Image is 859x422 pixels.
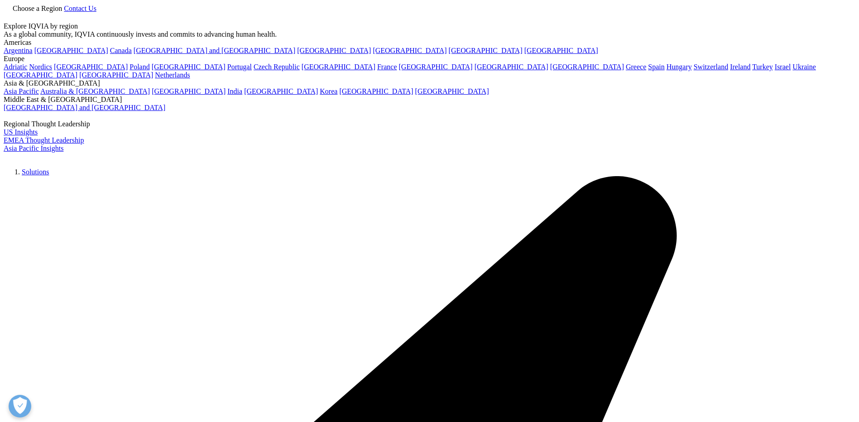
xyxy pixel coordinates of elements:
[4,47,33,54] a: Argentina
[399,63,473,71] a: [GEOGRAPHIC_DATA]
[4,22,855,30] div: Explore IQVIA by region
[302,63,375,71] a: [GEOGRAPHIC_DATA]
[9,395,31,417] button: Open Preferences
[4,63,27,71] a: Adriatic
[155,71,190,79] a: Netherlands
[4,30,855,38] div: As a global community, IQVIA continuously invests and commits to advancing human health.
[4,96,855,104] div: Middle East & [GEOGRAPHIC_DATA]
[415,87,489,95] a: [GEOGRAPHIC_DATA]
[130,63,149,71] a: Poland
[54,63,128,71] a: [GEOGRAPHIC_DATA]
[449,47,523,54] a: [GEOGRAPHIC_DATA]
[694,63,728,71] a: Switzerland
[4,71,77,79] a: [GEOGRAPHIC_DATA]
[4,87,39,95] a: Asia Pacific
[134,47,295,54] a: [GEOGRAPHIC_DATA] and [GEOGRAPHIC_DATA]
[730,63,750,71] a: Ireland
[64,5,96,12] a: Contact Us
[339,87,413,95] a: [GEOGRAPHIC_DATA]
[4,144,63,152] a: Asia Pacific Insights
[227,63,252,71] a: Portugal
[752,63,773,71] a: Turkey
[373,47,446,54] a: [GEOGRAPHIC_DATA]
[22,168,49,176] a: Solutions
[4,104,165,111] a: [GEOGRAPHIC_DATA] and [GEOGRAPHIC_DATA]
[4,128,38,136] a: US Insights
[297,47,371,54] a: [GEOGRAPHIC_DATA]
[227,87,242,95] a: India
[152,63,226,71] a: [GEOGRAPHIC_DATA]
[110,47,132,54] a: Canada
[4,136,84,144] a: EMEA Thought Leadership
[152,87,226,95] a: [GEOGRAPHIC_DATA]
[626,63,646,71] a: Greece
[792,63,816,71] a: Ukraine
[34,47,108,54] a: [GEOGRAPHIC_DATA]
[29,63,52,71] a: Nordics
[475,63,548,71] a: [GEOGRAPHIC_DATA]
[377,63,397,71] a: France
[40,87,150,95] a: Australia & [GEOGRAPHIC_DATA]
[13,5,62,12] span: Choose a Region
[4,38,855,47] div: Americas
[4,79,855,87] div: Asia & [GEOGRAPHIC_DATA]
[244,87,318,95] a: [GEOGRAPHIC_DATA]
[550,63,624,71] a: [GEOGRAPHIC_DATA]
[667,63,692,71] a: Hungary
[775,63,791,71] a: Israel
[4,120,855,128] div: Regional Thought Leadership
[79,71,153,79] a: [GEOGRAPHIC_DATA]
[648,63,664,71] a: Spain
[254,63,300,71] a: Czech Republic
[320,87,337,95] a: Korea
[524,47,598,54] a: [GEOGRAPHIC_DATA]
[4,55,855,63] div: Europe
